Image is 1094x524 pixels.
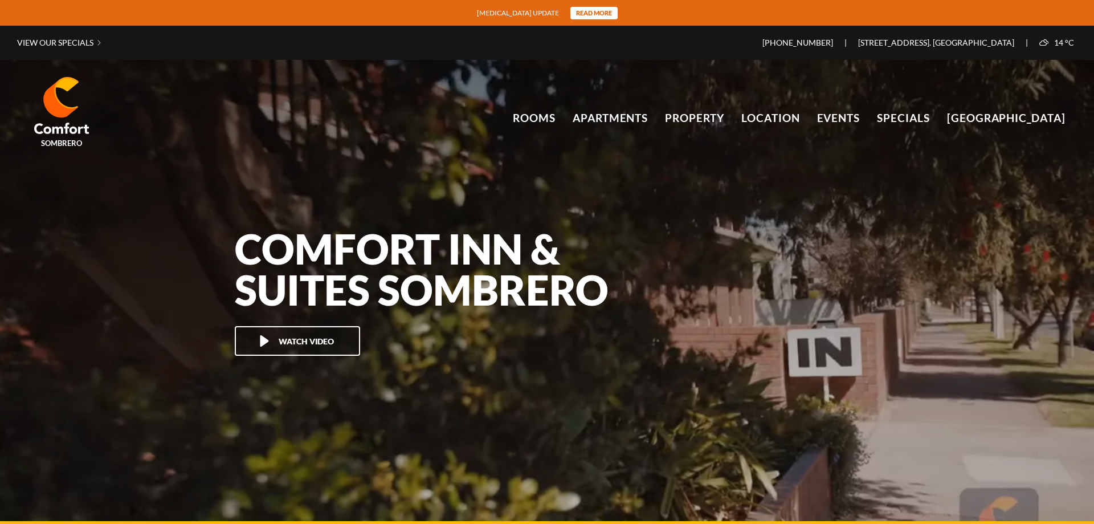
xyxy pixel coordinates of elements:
a: Location [741,109,800,127]
span: [MEDICAL_DATA] update [477,7,559,18]
div: | [1026,26,1077,60]
a: View our specials [17,26,93,60]
a: Apartments [573,109,648,127]
span: 14 °C [1028,38,1074,47]
div: Read more [570,7,618,19]
button: Watch Video [235,326,360,356]
h1: Comfort Inn & Suites Sombrero [235,228,634,310]
a: Property [665,109,724,127]
a: [STREET_ADDRESS]. [GEOGRAPHIC_DATA] [847,38,1026,47]
a: Events [817,109,860,127]
a: [PHONE_NUMBER] [762,38,844,47]
img: Watch Video [259,335,270,347]
span: Watch Video [279,336,334,346]
span: Sombrero [41,134,82,147]
img: Comfort Inn & Suites Sombrero [34,77,89,134]
span: | [762,26,1026,60]
a: Rooms [513,109,556,127]
a: Specials [877,109,930,127]
a: [GEOGRAPHIC_DATA] [947,109,1066,127]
